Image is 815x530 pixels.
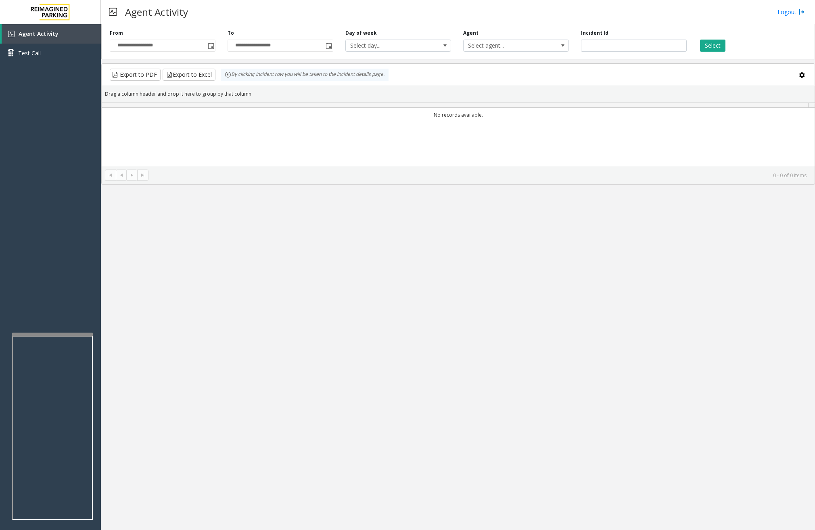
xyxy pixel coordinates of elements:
span: NO DATA FOUND [463,40,569,52]
label: From [110,29,123,37]
td: No records available. [102,108,815,122]
span: Toggle popup [206,40,215,51]
button: Export to PDF [110,69,161,81]
div: Data table [102,103,815,166]
span: Select day... [346,40,430,51]
a: Logout [777,8,805,16]
span: Test Call [18,49,41,57]
label: Day of week [345,29,377,37]
img: logout [798,8,805,16]
label: To [228,29,234,37]
span: Toggle popup [324,40,333,51]
img: pageIcon [109,2,117,22]
span: Select agent... [464,40,548,51]
button: Export to Excel [163,69,215,81]
img: 'icon' [8,31,15,37]
a: Agent Activity [2,24,101,44]
span: Agent Activity [19,30,59,38]
label: Agent [463,29,479,37]
img: infoIcon.svg [225,71,231,78]
div: Drag a column header and drop it here to group by that column [102,87,815,101]
button: Select [700,40,725,52]
label: Incident Id [581,29,608,37]
kendo-pager-info: 0 - 0 of 0 items [153,172,807,179]
h3: Agent Activity [121,2,192,22]
div: By clicking Incident row you will be taken to the incident details page. [221,69,389,81]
